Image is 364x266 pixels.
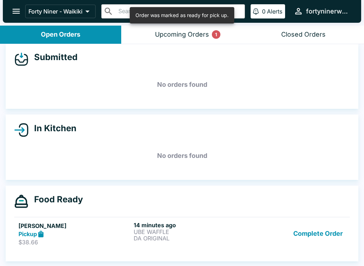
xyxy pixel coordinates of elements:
h4: In Kitchen [28,123,76,134]
h5: No orders found [14,72,350,97]
p: 1 [215,31,217,38]
p: Forty Niner - Waikiki [28,8,82,15]
div: fortyninerwaikiki [306,7,350,16]
h4: Submitted [28,52,77,63]
button: Complete Order [290,222,346,246]
h5: No orders found [14,143,350,169]
h6: 14 minutes ago [134,222,246,229]
a: [PERSON_NAME]Pickup$38.6614 minutes agoUBE WAFFLEDA ORIGINALComplete Order [14,217,350,250]
p: $38.66 [18,239,131,246]
div: Open Orders [41,31,80,39]
button: fortyninerwaikiki [291,4,353,19]
button: open drawer [7,2,25,20]
p: Alerts [267,8,282,15]
p: UBE WAFFLE [134,229,246,235]
h4: Food Ready [28,194,83,205]
strong: Pickup [18,230,37,238]
h5: [PERSON_NAME] [18,222,131,230]
p: 0 [262,8,266,15]
button: Forty Niner - Waikiki [25,5,96,18]
div: Order was marked as ready for pick up. [135,9,229,21]
div: Closed Orders [281,31,326,39]
p: DA ORIGINAL [134,235,246,241]
div: Upcoming Orders [155,31,209,39]
input: Search orders by name or phone number [116,6,242,16]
